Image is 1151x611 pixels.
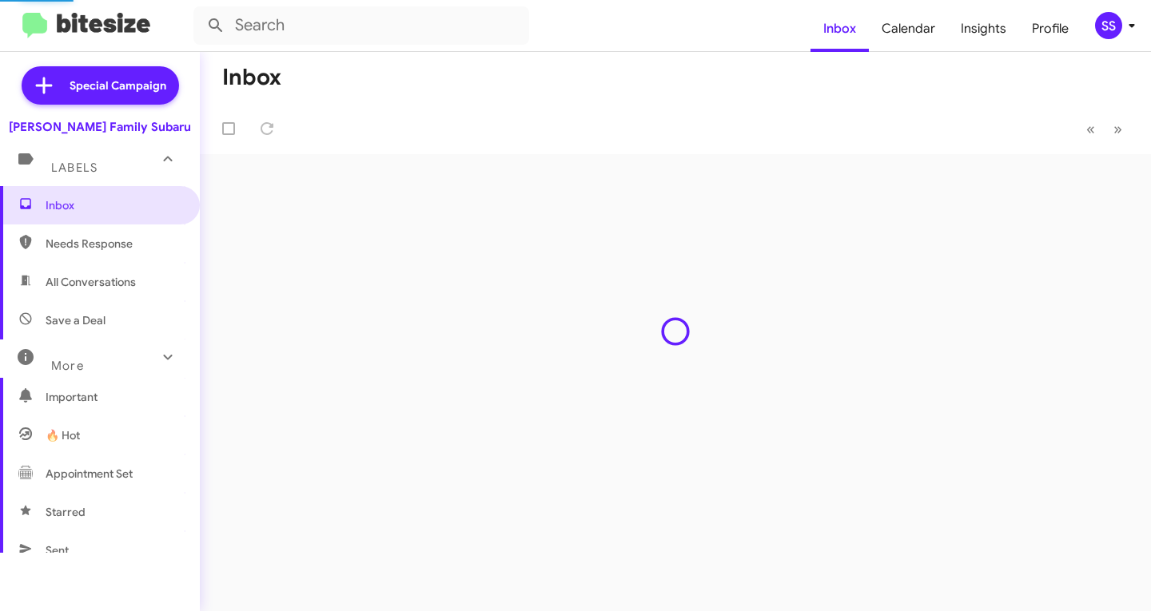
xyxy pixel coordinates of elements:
[222,65,281,90] h1: Inbox
[869,6,948,52] a: Calendar
[46,542,69,558] span: Sent
[46,274,136,290] span: All Conversations
[46,504,86,520] span: Starred
[9,119,191,135] div: [PERSON_NAME] Family Subaru
[1086,119,1095,139] span: «
[46,197,181,213] span: Inbox
[51,359,84,373] span: More
[46,427,80,443] span: 🔥 Hot
[1019,6,1081,52] a: Profile
[1081,12,1133,39] button: SS
[948,6,1019,52] a: Insights
[1077,113,1132,145] nav: Page navigation example
[51,161,98,175] span: Labels
[1113,119,1122,139] span: »
[22,66,179,105] a: Special Campaign
[1104,113,1132,145] button: Next
[1077,113,1105,145] button: Previous
[193,6,529,45] input: Search
[46,312,106,328] span: Save a Deal
[46,466,133,482] span: Appointment Set
[70,77,166,93] span: Special Campaign
[46,389,181,405] span: Important
[46,236,181,252] span: Needs Response
[1095,12,1122,39] div: SS
[810,6,869,52] a: Inbox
